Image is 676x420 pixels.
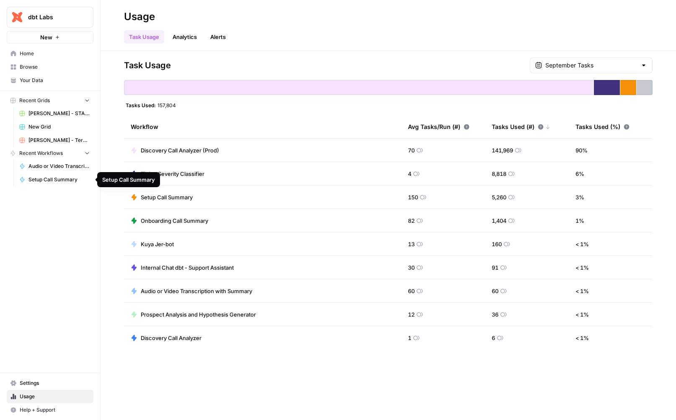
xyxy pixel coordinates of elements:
[20,77,90,84] span: Your Data
[28,13,79,21] span: dbt Labs
[28,137,90,144] span: [PERSON_NAME] - Teradata Converter Grid
[20,63,90,71] span: Browse
[492,146,513,155] span: 141,969
[575,263,589,272] span: < 1 %
[131,310,256,319] a: Prospect Analysis and Hypothesis Generator
[28,162,90,170] span: Audio or Video Transcription with Summary
[131,216,208,225] a: Onboarding Call Summary
[141,146,219,155] span: Discovery Call Analyzer (Prod)
[492,115,550,138] div: Tasks Used (#)
[20,50,90,57] span: Home
[131,193,193,201] a: Setup Call Summary
[20,393,90,400] span: Usage
[575,146,588,155] span: 90 %
[28,176,90,183] span: Setup Call Summary
[102,175,155,184] div: Setup Call Summary
[131,287,252,295] a: Audio or Video Transcription with Summary
[28,123,90,131] span: New Grid
[205,30,231,44] a: Alerts
[408,115,470,138] div: Avg Tasks/Run (#)
[141,310,256,319] span: Prospect Analysis and Hypothesis Generator
[15,107,93,120] a: [PERSON_NAME] - START HERE - Step 1 - dbt Stored PrOcedure Conversion Kit Grid
[20,379,90,387] span: Settings
[19,149,63,157] span: Recent Workflows
[168,30,202,44] a: Analytics
[20,406,90,414] span: Help + Support
[408,240,415,248] span: 13
[7,376,93,390] a: Settings
[545,61,637,70] input: September Tasks
[492,216,506,225] span: 1,404
[408,263,415,272] span: 30
[408,287,415,295] span: 60
[10,10,25,25] img: dbt Labs Logo
[575,310,589,319] span: < 1 %
[131,334,201,342] a: Discovery Call Analyzer
[141,240,174,248] span: Kuya Jer-bot
[492,334,495,342] span: 6
[141,263,234,272] span: Internal Chat dbt - Support Assistant
[575,334,589,342] span: < 1 %
[408,193,418,201] span: 150
[7,94,93,107] button: Recent Grids
[131,240,174,248] a: Kuya Jer-bot
[575,287,589,295] span: < 1 %
[126,102,156,108] span: Tasks Used:
[492,193,506,201] span: 5,260
[141,193,193,201] span: Setup Call Summary
[7,147,93,160] button: Recent Workflows
[15,134,93,147] a: [PERSON_NAME] - Teradata Converter Grid
[7,47,93,60] a: Home
[124,10,155,23] div: Usage
[15,160,93,173] a: Audio or Video Transcription with Summary
[15,173,93,186] a: Setup Call Summary
[141,216,208,225] span: Onboarding Call Summary
[157,102,176,108] span: 157,804
[408,170,411,178] span: 4
[15,120,93,134] a: New Grid
[7,74,93,87] a: Your Data
[7,390,93,403] a: Usage
[124,59,171,71] span: Task Usage
[408,146,415,155] span: 70
[408,216,415,225] span: 82
[141,334,201,342] span: Discovery Call Analyzer
[492,263,498,272] span: 91
[19,97,50,104] span: Recent Grids
[131,170,204,178] a: Ticket Severity Classifier
[575,216,584,225] span: 1 %
[408,334,411,342] span: 1
[131,115,395,138] div: Workflow
[124,30,164,44] a: Task Usage
[408,310,415,319] span: 12
[575,240,589,248] span: < 1 %
[40,33,52,41] span: New
[131,263,234,272] a: Internal Chat dbt - Support Assistant
[7,7,93,28] button: Workspace: dbt Labs
[492,310,498,319] span: 36
[575,170,584,178] span: 6 %
[7,60,93,74] a: Browse
[492,240,502,248] span: 160
[575,193,584,201] span: 3 %
[492,170,506,178] span: 8,818
[28,110,90,117] span: [PERSON_NAME] - START HERE - Step 1 - dbt Stored PrOcedure Conversion Kit Grid
[492,287,498,295] span: 60
[141,170,204,178] span: Ticket Severity Classifier
[7,403,93,417] button: Help + Support
[7,31,93,44] button: New
[141,287,252,295] span: Audio or Video Transcription with Summary
[575,115,630,138] div: Tasks Used (%)
[131,146,219,155] a: Discovery Call Analyzer (Prod)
